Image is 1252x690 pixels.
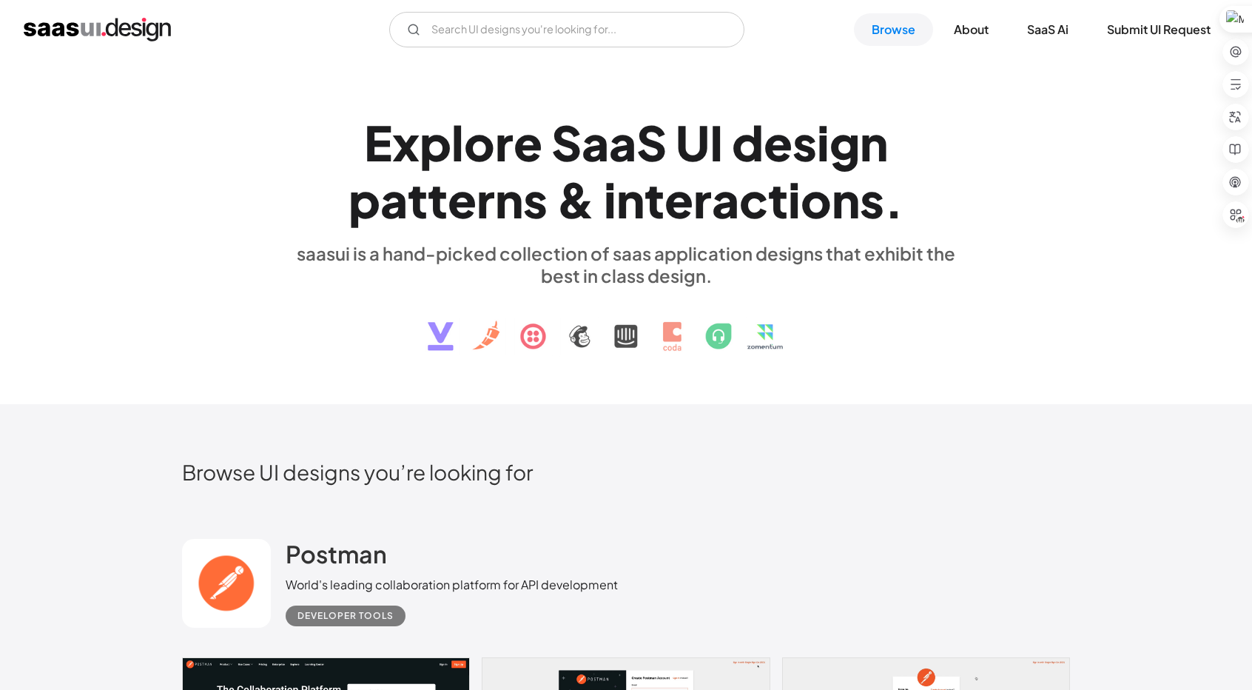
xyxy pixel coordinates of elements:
[710,114,723,171] div: I
[495,114,514,171] div: r
[297,607,394,625] div: Developer tools
[854,13,933,46] a: Browse
[664,171,693,228] div: e
[428,171,448,228] div: t
[616,171,644,228] div: n
[523,171,548,228] div: s
[936,13,1006,46] a: About
[609,114,636,171] div: a
[768,171,788,228] div: t
[860,114,888,171] div: n
[1089,13,1228,46] a: Submit UI Request
[788,171,801,228] div: i
[392,114,420,171] div: x
[644,171,664,228] div: t
[860,171,884,228] div: s
[349,171,380,228] div: p
[732,114,764,171] div: d
[182,459,1070,485] h2: Browse UI designs you’re looking for
[829,114,860,171] div: g
[712,171,739,228] div: a
[402,287,850,364] img: text, icon, saas logo
[801,171,832,228] div: o
[286,114,966,228] h1: Explore SaaS UI design patterns & interactions.
[832,171,860,228] div: n
[286,539,387,569] h2: Postman
[582,114,609,171] div: a
[286,576,618,594] div: World's leading collaboration platform for API development
[389,12,744,47] input: Search UI designs you're looking for...
[556,171,595,228] div: &
[551,114,582,171] div: S
[514,114,542,171] div: e
[286,242,966,287] div: saasui is a hand-picked collection of saas application designs that exhibit the best in class des...
[420,114,451,171] div: p
[636,114,667,171] div: S
[495,171,523,228] div: n
[604,171,616,228] div: i
[389,12,744,47] form: Email Form
[364,114,392,171] div: E
[477,171,495,228] div: r
[464,114,495,171] div: o
[676,114,710,171] div: U
[1009,13,1086,46] a: SaaS Ai
[286,539,387,576] a: Postman
[817,114,829,171] div: i
[693,171,712,228] div: r
[408,171,428,228] div: t
[448,171,477,228] div: e
[451,114,464,171] div: l
[739,171,768,228] div: c
[764,114,792,171] div: e
[380,171,408,228] div: a
[884,171,903,228] div: .
[792,114,817,171] div: s
[24,18,171,41] a: home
